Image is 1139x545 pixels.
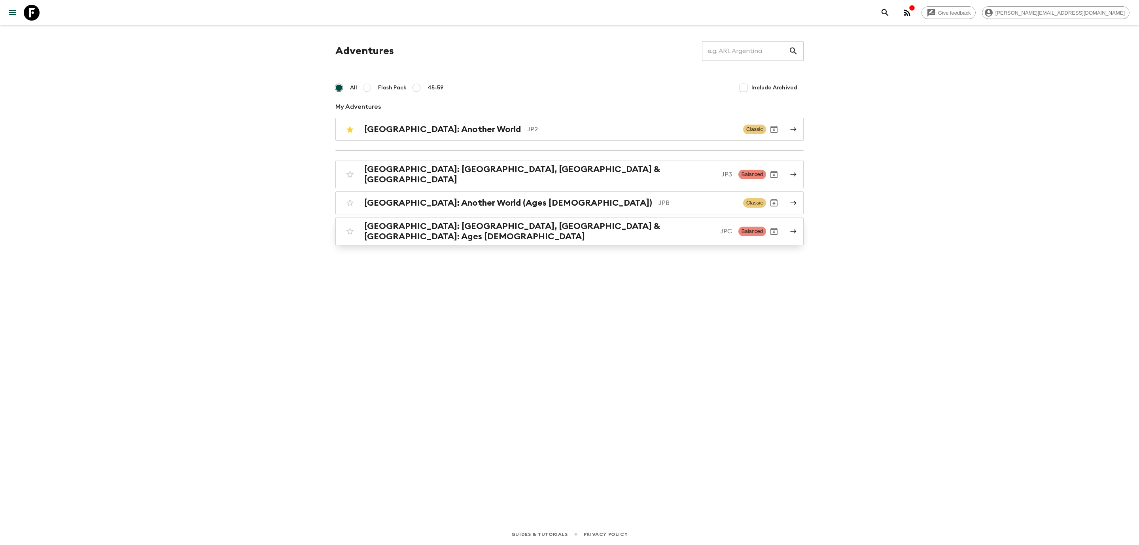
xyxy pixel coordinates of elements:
input: e.g. AR1, Argentina [702,40,789,62]
h2: [GEOGRAPHIC_DATA]: Another World (Ages [DEMOGRAPHIC_DATA]) [364,198,652,208]
a: [GEOGRAPHIC_DATA]: Another WorldJP2ClassicArchive [335,118,804,141]
h1: Adventures [335,43,394,59]
a: [GEOGRAPHIC_DATA]: Another World (Ages [DEMOGRAPHIC_DATA])JPBClassicArchive [335,191,804,214]
span: [PERSON_NAME][EMAIL_ADDRESS][DOMAIN_NAME] [991,10,1129,16]
span: Include Archived [751,84,797,92]
button: menu [5,5,21,21]
p: JPB [658,198,737,208]
a: Guides & Tutorials [511,530,568,539]
h2: [GEOGRAPHIC_DATA]: [GEOGRAPHIC_DATA], [GEOGRAPHIC_DATA] & [GEOGRAPHIC_DATA] [364,164,715,185]
span: 45-59 [428,84,444,92]
span: Balanced [738,170,766,179]
span: Flash Pack [378,84,407,92]
a: Give feedback [921,6,976,19]
button: Archive [766,195,782,211]
button: Archive [766,223,782,239]
p: JP2 [527,125,737,134]
button: search adventures [877,5,893,21]
button: Archive [766,121,782,137]
div: [PERSON_NAME][EMAIL_ADDRESS][DOMAIN_NAME] [982,6,1130,19]
p: JPC [720,227,732,236]
a: [GEOGRAPHIC_DATA]: [GEOGRAPHIC_DATA], [GEOGRAPHIC_DATA] & [GEOGRAPHIC_DATA]: Ages [DEMOGRAPHIC_DA... [335,218,804,245]
p: My Adventures [335,102,804,112]
span: Balanced [738,227,766,236]
button: Archive [766,167,782,182]
p: JP3 [721,170,732,179]
span: Classic [743,125,766,134]
h2: [GEOGRAPHIC_DATA]: [GEOGRAPHIC_DATA], [GEOGRAPHIC_DATA] & [GEOGRAPHIC_DATA]: Ages [DEMOGRAPHIC_DATA] [364,221,714,242]
span: All [350,84,357,92]
a: Privacy Policy [584,530,628,539]
span: Classic [743,198,766,208]
span: Give feedback [934,10,975,16]
a: [GEOGRAPHIC_DATA]: [GEOGRAPHIC_DATA], [GEOGRAPHIC_DATA] & [GEOGRAPHIC_DATA]JP3BalancedArchive [335,161,804,188]
h2: [GEOGRAPHIC_DATA]: Another World [364,124,521,134]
